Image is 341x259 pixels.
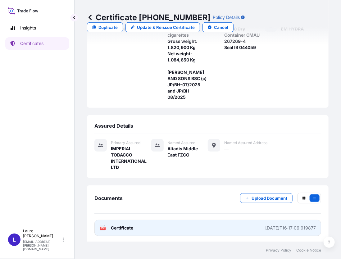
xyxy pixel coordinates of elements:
[23,229,61,239] p: Laure [PERSON_NAME]
[168,140,196,145] span: Named Assured
[101,228,105,230] text: PDF
[252,195,287,201] p: Upload Document
[111,140,140,145] span: Primary assured
[168,26,208,100] span: 155 cases of cigarettes Gross weight: 1.820,900 Kg Net weight: 1.084,650 Kg [PERSON_NAME] AND SON...
[214,24,228,30] p: Cancel
[94,220,321,236] a: PDFCertificate[DATE]T16:17:06.919877
[94,195,123,201] span: Documents
[13,237,16,243] span: L
[266,248,291,253] a: Privacy Policy
[23,240,61,251] p: [EMAIL_ADDRESS][PERSON_NAME][DOMAIN_NAME]
[224,140,267,145] span: Named Assured Address
[20,40,43,47] p: Certificates
[213,14,240,20] p: Policy Details
[20,25,36,31] p: Insights
[94,123,133,129] span: Assured Details
[5,22,69,34] a: Insights
[125,22,200,32] a: Update & Reissue Certificate
[265,225,316,231] div: [DATE]T16:17:06.919877
[5,37,69,50] a: Certificates
[168,146,208,158] span: Altadis Middle East FZCO
[224,146,229,152] span: —
[296,248,321,253] a: Cookie Notice
[240,193,293,203] button: Upload Document
[87,22,123,32] a: Duplicate
[98,24,118,30] p: Duplicate
[111,146,151,170] span: IMPERIAL TOBACCO INTERNATIONAL LTD
[137,24,195,30] p: Update & Reissue Certificate
[111,225,133,231] span: Certificate
[202,22,234,32] button: Cancel
[87,12,210,22] p: Certificate [PHONE_NUMBER]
